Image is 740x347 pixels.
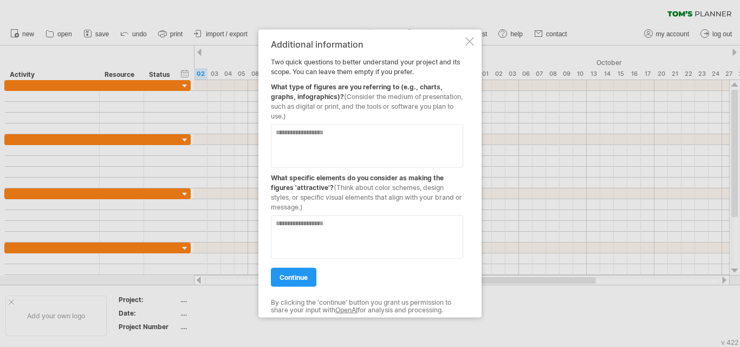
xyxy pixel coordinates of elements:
a: continue [271,267,316,286]
span: (Think about color schemes, design styles, or specific visual elements that align with your brand... [271,183,462,211]
span: continue [280,273,308,281]
a: OpenAI [335,306,358,314]
div: Additional information [271,39,463,49]
div: By clicking the 'continue' button you grant us permission to share your input with for analysis a... [271,298,463,314]
div: What type of figures are you referring to (e.g., charts, graphs, infographics)? [271,76,463,121]
span: (Consider the medium of presentation, such as digital or print, and the tools or software you pla... [271,92,463,120]
div: What specific elements do you consider as making the figures 'attractive'? [271,167,463,212]
div: Two quick questions to better understand your project and its scope. You can leave them empty if ... [271,39,463,308]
